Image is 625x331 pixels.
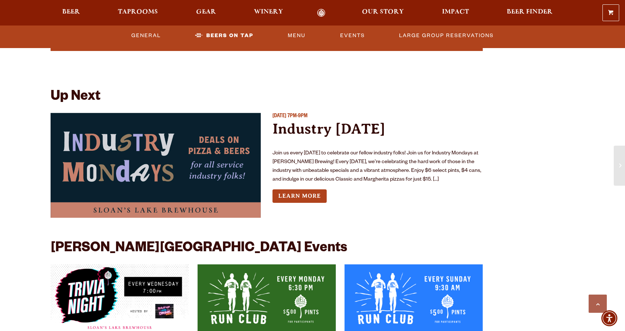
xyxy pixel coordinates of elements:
[191,9,221,17] a: Gear
[589,295,607,313] a: Scroll to top
[272,149,483,184] p: Join us every [DATE] to celebrate our fellow industry folks! Join us for Industry Mondays at [PER...
[51,241,347,257] h2: [PERSON_NAME][GEOGRAPHIC_DATA] Events
[337,27,368,44] a: Events
[396,27,497,44] a: Large Group Reservations
[502,9,557,17] a: Beer Finder
[442,9,469,15] span: Impact
[272,114,286,119] span: [DATE]
[357,9,409,17] a: Our Story
[51,113,261,218] a: View event details
[507,9,553,15] span: Beer Finder
[57,9,85,17] a: Beer
[437,9,474,17] a: Impact
[272,121,385,137] a: Industry [DATE]
[196,9,216,15] span: Gear
[272,189,327,203] a: Learn more about Industry Monday
[192,27,256,44] a: Beers On Tap
[113,9,163,17] a: Taprooms
[254,9,283,15] span: Winery
[128,27,164,44] a: General
[362,9,404,15] span: Our Story
[118,9,158,15] span: Taprooms
[249,9,288,17] a: Winery
[601,310,617,326] div: Accessibility Menu
[307,9,335,17] a: Odell Home
[287,114,307,119] span: 7PM-9PM
[62,9,80,15] span: Beer
[51,90,100,106] h2: Up Next
[285,27,308,44] a: Menu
